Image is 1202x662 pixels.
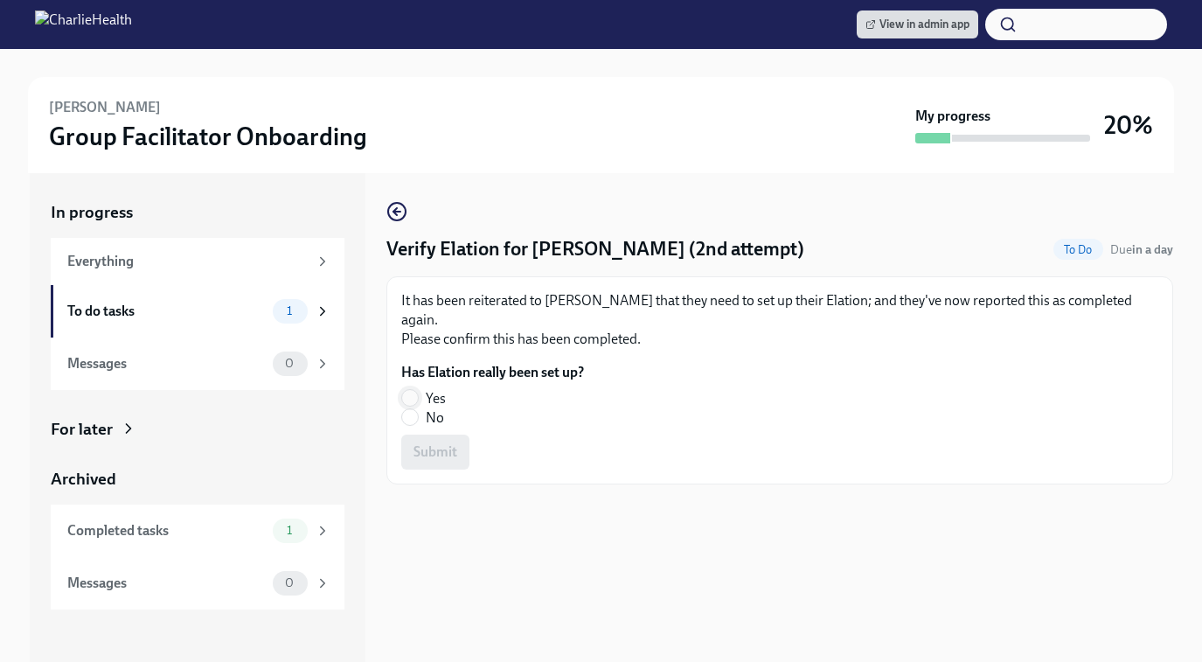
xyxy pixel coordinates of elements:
div: Messages [67,574,266,593]
a: To do tasks1 [51,285,344,338]
a: In progress [51,201,344,224]
span: View in admin app [865,16,969,33]
span: Due [1110,242,1173,257]
span: Yes [426,389,446,408]
h6: [PERSON_NAME] [49,98,161,117]
span: To Do [1053,243,1103,256]
span: August 22nd, 2025 10:00 [1110,241,1173,258]
a: Completed tasks1 [51,505,344,557]
a: For later [51,418,344,441]
a: Archived [51,468,344,491]
h4: Verify Elation for [PERSON_NAME] (2nd attempt) [386,236,804,262]
a: View in admin app [857,10,978,38]
div: Messages [67,354,266,373]
span: 0 [274,357,304,370]
a: Everything [51,238,344,285]
p: It has been reiterated to [PERSON_NAME] that they need to set up their Elation; and they've now r... [401,291,1158,349]
div: Completed tasks [67,521,266,540]
span: 0 [274,576,304,589]
span: 1 [276,524,302,537]
h3: 20% [1104,109,1153,141]
strong: in a day [1132,242,1173,257]
strong: My progress [915,107,990,126]
div: For later [51,418,113,441]
div: Everything [67,252,308,271]
label: Has Elation really been set up? [401,363,584,382]
h3: Group Facilitator Onboarding [49,121,367,152]
span: No [426,408,444,428]
div: To do tasks [67,302,266,321]
a: Messages0 [51,338,344,390]
img: CharlieHealth [35,10,132,38]
a: Messages0 [51,557,344,610]
span: 1 [276,304,302,317]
